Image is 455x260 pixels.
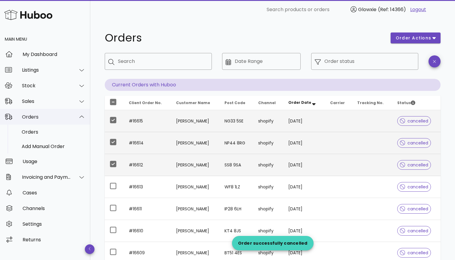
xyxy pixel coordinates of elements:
h1: Orders [105,32,383,43]
td: KT4 8JS [220,220,253,242]
td: [DATE] [283,176,326,198]
th: Carrier [325,96,352,110]
span: cancelled [400,229,429,233]
td: shopify [253,220,283,242]
span: Order Date [288,100,311,105]
p: Current Orders with Huboo [105,79,441,91]
div: Channels [23,206,85,211]
td: WF8 1LZ [220,176,253,198]
td: shopify [253,132,283,154]
span: cancelled [400,119,429,123]
span: Glowxie [358,6,376,13]
span: cancelled [400,251,429,255]
span: order actions [395,35,432,41]
td: #16615 [124,110,171,132]
th: Tracking No. [352,96,392,110]
td: [DATE] [283,132,326,154]
span: cancelled [400,207,429,211]
span: cancelled [400,185,429,189]
td: shopify [253,110,283,132]
span: Carrier [330,100,345,105]
td: #16612 [124,154,171,176]
a: Logout [410,6,426,13]
td: NG33 5SE [220,110,253,132]
span: cancelled [400,163,429,167]
div: Stock [22,83,71,88]
div: Invoicing and Payments [22,174,71,180]
td: [PERSON_NAME] [171,154,220,176]
span: Channel [258,100,276,105]
div: My Dashboard [23,51,85,57]
span: Customer Name [176,100,210,105]
td: shopify [253,176,283,198]
span: Tracking No. [357,100,384,105]
div: Returns [23,237,85,243]
div: Add Manual Order [22,144,85,149]
th: Channel [253,96,283,110]
td: [PERSON_NAME] [171,176,220,198]
th: Client Order No. [124,96,171,110]
div: Usage [23,159,85,164]
td: [DATE] [283,220,326,242]
td: NP44 8RG [220,132,253,154]
div: Orders [22,114,71,120]
td: [PERSON_NAME] [171,220,220,242]
td: IP28 6LH [220,198,253,220]
td: shopify [253,198,283,220]
td: #16610 [124,220,171,242]
span: Client Order No. [129,100,162,105]
th: Status [392,96,441,110]
td: [DATE] [283,154,326,176]
div: Listings [22,67,71,73]
td: [PERSON_NAME] [171,110,220,132]
td: SS8 9SA [220,154,253,176]
button: order actions [391,32,441,43]
div: Cases [23,190,85,196]
span: cancelled [400,141,429,145]
span: Status [397,100,415,105]
div: Order successfully cancelled [232,240,314,246]
td: shopify [253,154,283,176]
img: Huboo Logo [4,8,52,21]
td: #16614 [124,132,171,154]
td: [DATE] [283,198,326,220]
td: #16611 [124,198,171,220]
td: [DATE] [283,110,326,132]
th: Post Code [220,96,253,110]
span: Post Code [224,100,245,105]
td: [PERSON_NAME] [171,198,220,220]
span: (Ref: 14366) [378,6,406,13]
th: Customer Name [171,96,220,110]
th: Order Date: Sorted descending. Activate to remove sorting. [283,96,326,110]
div: Orders [22,129,85,135]
div: Settings [23,221,85,227]
div: Sales [22,98,71,104]
td: [PERSON_NAME] [171,132,220,154]
td: #16613 [124,176,171,198]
